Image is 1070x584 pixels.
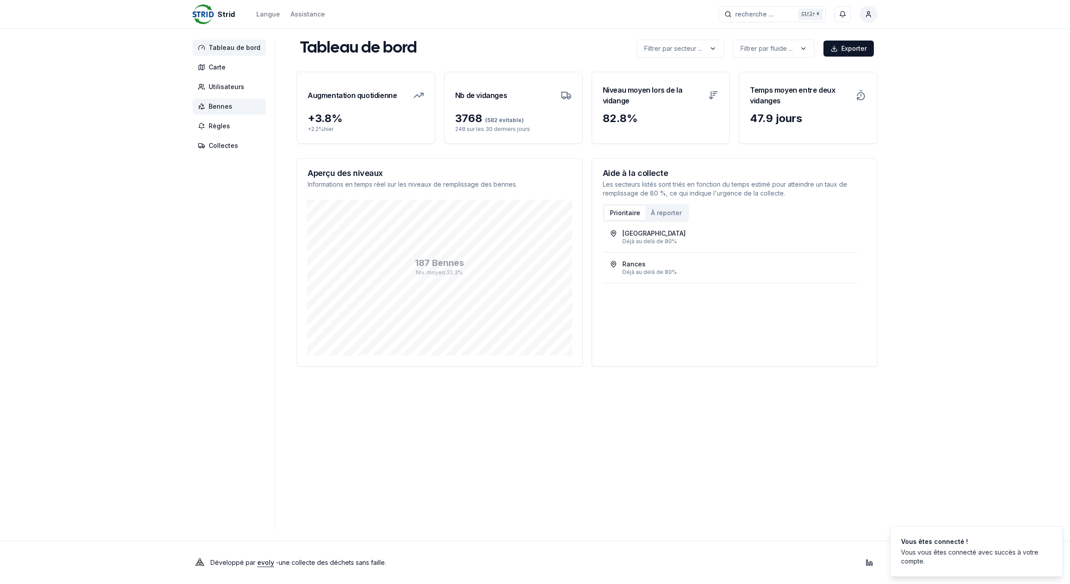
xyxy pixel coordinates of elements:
a: Strid [193,9,239,20]
div: [GEOGRAPHIC_DATA] [622,229,686,238]
div: + 3.8 % [308,111,424,126]
p: Les secteurs listés sont triés en fonction du temps estimé pour atteindre un taux de remplissage ... [603,180,867,198]
p: 248 sur les 30 derniers jours [455,126,572,133]
button: recherche ...Ctrl+K [719,6,826,22]
h3: Aperçu des niveaux [308,169,572,177]
a: [GEOGRAPHIC_DATA]Déjà au delà de 80% [610,229,851,245]
h3: Augmentation quotidienne [308,83,397,108]
span: Utilisateurs [209,82,244,91]
a: RancesDéjà au delà de 80% [610,260,851,276]
p: Filtrer par fluide ... [741,44,793,53]
span: Collectes [209,141,238,150]
h3: Temps moyen entre deux vidanges [750,83,850,108]
span: Strid [218,9,235,20]
a: Carte [193,59,269,75]
button: label [733,40,815,57]
h3: Nb de vidanges [455,83,507,108]
button: label [637,40,724,57]
button: Exporter [823,41,874,57]
button: Prioritaire [605,206,646,220]
div: 3768 [455,111,572,126]
div: Vous êtes connecté ! [901,537,1048,546]
a: Règles [193,118,269,134]
a: Utilisateurs [193,79,269,95]
h3: Aide à la collecte [603,169,867,177]
button: Langue [256,9,280,20]
span: Règles [209,122,230,131]
span: Tableau de bord [209,43,260,52]
div: Déjà au delà de 80% [622,238,851,245]
span: (582 évitable) [482,117,524,123]
a: Bennes [193,98,269,114]
span: Carte [209,63,226,72]
div: Rances [622,260,646,269]
span: Bennes [209,102,232,111]
h3: Niveau moyen lors de la vidange [603,83,703,108]
div: 47.9 jours [750,111,866,126]
div: Déjà au delà de 80% [622,269,851,276]
div: 82.8 % [603,111,719,126]
img: Evoly Logo [193,555,207,570]
a: Tableau de bord [193,40,269,56]
button: À reporter [646,206,687,220]
div: Vous vous êtes connecté avec succès à votre compte. [901,548,1048,566]
h1: Tableau de bord [300,40,417,57]
p: Informations en temps réel sur les niveaux de remplissage des bennes. [308,180,572,189]
a: evoly [257,559,274,566]
div: Langue [256,10,280,19]
img: Strid Logo [193,4,214,25]
a: Collectes [193,138,269,154]
p: Filtrer par secteur ... [644,44,702,53]
p: + 2.2 % hier [308,126,424,133]
a: Assistance [291,9,325,20]
span: recherche ... [735,10,774,19]
p: Développé par - une collecte des déchets sans faille . [210,556,386,569]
